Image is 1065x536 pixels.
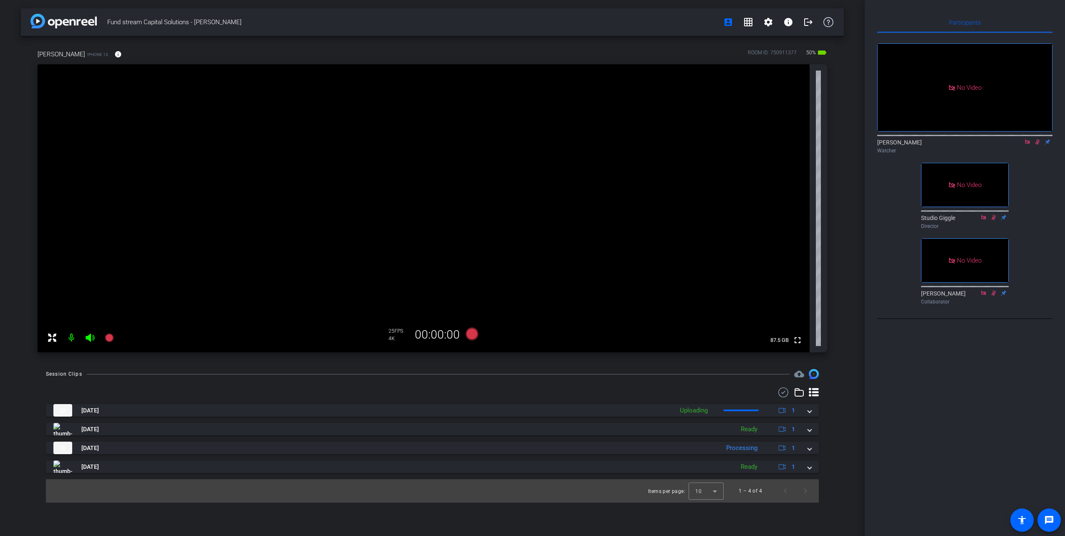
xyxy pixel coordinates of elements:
[957,83,982,91] span: No Video
[921,298,1009,306] div: Collaborator
[809,369,819,379] img: Session clips
[676,406,712,415] div: Uploading
[38,50,85,59] span: [PERSON_NAME]
[877,147,1052,154] div: Watcher
[748,49,797,61] div: ROOM ID: 750911377
[389,328,409,334] div: 25
[775,481,795,501] button: Previous page
[30,14,97,28] img: app-logo
[53,423,72,435] img: thumb-nail
[803,17,813,27] mat-icon: logout
[46,442,819,454] mat-expansion-panel-header: thumb-nail[DATE]Processing1
[53,460,72,473] img: thumb-nail
[46,370,82,378] div: Session Clips
[957,181,982,189] span: No Video
[792,463,795,471] span: 1
[743,17,753,27] mat-icon: grid_on
[794,369,804,379] mat-icon: cloud_upload
[737,462,762,472] div: Ready
[409,328,465,342] div: 00:00:00
[763,17,773,27] mat-icon: settings
[114,51,122,58] mat-icon: info
[792,425,795,434] span: 1
[723,17,733,27] mat-icon: account_box
[817,48,827,58] mat-icon: battery_std
[389,335,409,342] div: 4K
[737,425,762,434] div: Ready
[46,423,819,435] mat-expansion-panel-header: thumb-nail[DATE]Ready1
[81,425,99,434] span: [DATE]
[81,444,99,453] span: [DATE]
[1017,515,1027,525] mat-icon: accessibility
[394,328,403,334] span: FPS
[722,443,762,453] div: Processing
[783,17,793,27] mat-icon: info
[877,138,1052,154] div: [PERSON_NAME]
[795,481,815,501] button: Next page
[921,289,1009,306] div: [PERSON_NAME]
[957,256,982,264] span: No Video
[87,51,108,58] span: iPhone 13
[81,406,99,415] span: [DATE]
[792,406,795,415] span: 1
[792,335,803,345] mat-icon: fullscreen
[648,487,685,496] div: Items per page:
[921,222,1009,230] div: Director
[949,20,981,25] span: Participants
[53,442,72,454] img: thumb-nail
[767,335,792,345] span: 87.5 GB
[46,404,819,417] mat-expansion-panel-header: thumb-nail[DATE]Uploading1
[805,46,817,59] span: 50%
[46,460,819,473] mat-expansion-panel-header: thumb-nail[DATE]Ready1
[81,463,99,471] span: [DATE]
[794,369,804,379] span: Destinations for your clips
[921,214,1009,230] div: Studio Giggle
[739,487,762,495] div: 1 – 4 of 4
[53,404,72,417] img: thumb-nail
[792,444,795,453] span: 1
[1044,515,1054,525] mat-icon: message
[107,14,718,30] span: Fund stream Capital Solutions - [PERSON_NAME]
